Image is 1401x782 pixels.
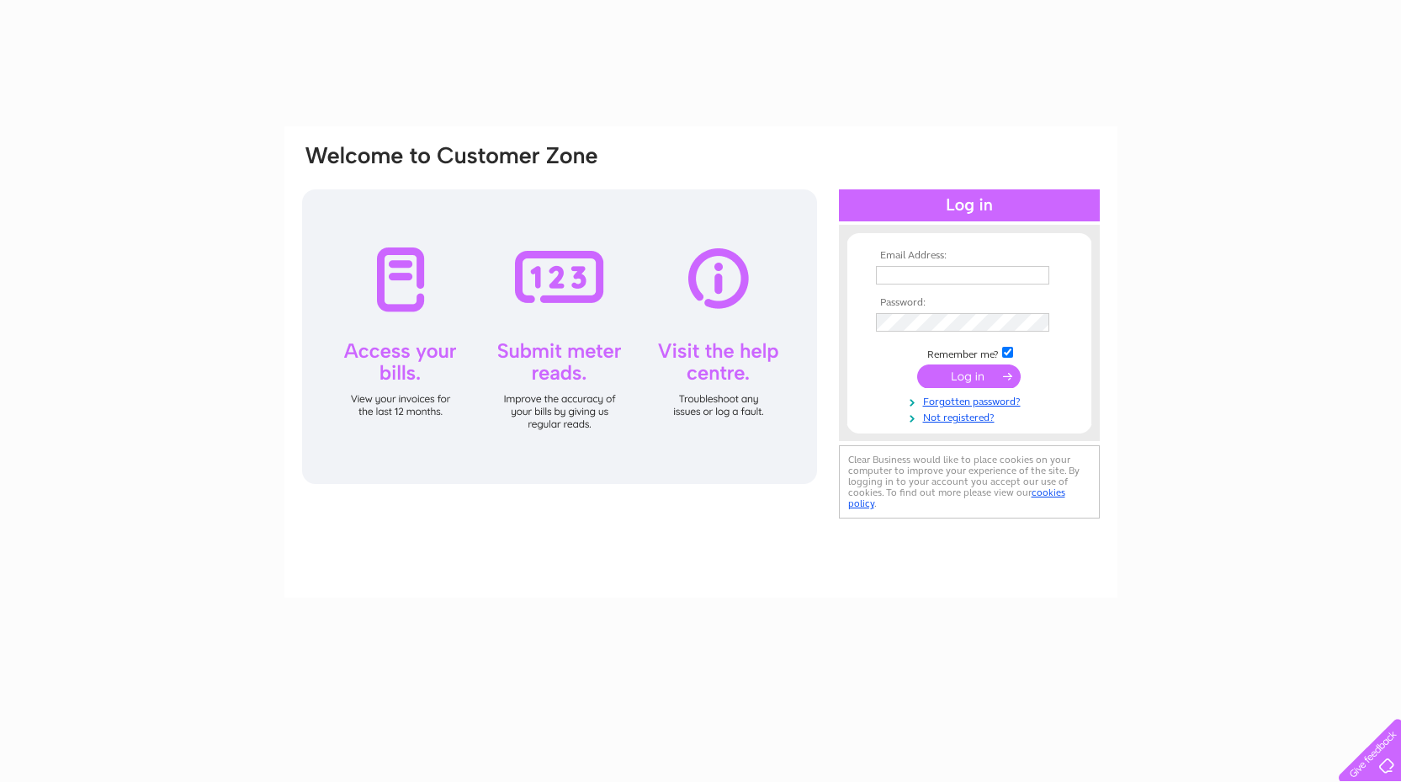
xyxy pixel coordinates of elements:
[839,445,1100,519] div: Clear Business would like to place cookies on your computer to improve your experience of the sit...
[848,487,1065,509] a: cookies policy
[917,364,1021,388] input: Submit
[876,392,1067,408] a: Forgotten password?
[872,297,1067,309] th: Password:
[872,250,1067,262] th: Email Address:
[876,408,1067,424] a: Not registered?
[872,344,1067,361] td: Remember me?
